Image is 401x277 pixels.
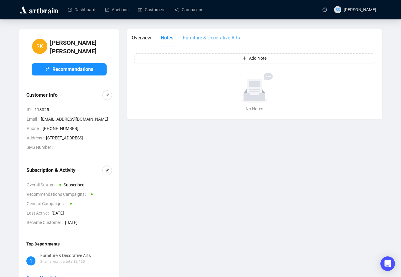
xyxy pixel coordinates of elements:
[27,144,55,151] span: SMS Number
[242,56,247,60] span: plus
[27,135,46,141] span: Address
[27,106,35,113] span: ID
[51,210,112,216] span: [DATE]
[27,182,57,188] span: Overall Status
[50,38,107,55] h4: [PERSON_NAME] [PERSON_NAME]
[132,35,151,41] span: Overview
[323,8,327,12] span: question-circle
[27,210,51,216] span: Last Active
[380,256,395,271] div: Open Intercom Messenger
[32,63,107,75] button: Recommendations
[40,259,91,265] p: Items worth a total
[68,2,95,18] a: Dashboard
[27,116,41,122] span: Email
[137,105,373,112] div: No Notes
[43,125,112,132] span: [PHONE_NUMBER]
[52,65,93,73] span: Recommendations
[344,7,376,12] span: [PERSON_NAME]
[46,135,112,141] span: [STREET_ADDRESS]
[65,219,112,226] span: [DATE]
[27,219,65,226] span: Became Customer
[105,93,109,97] span: edit
[36,42,43,51] span: SK
[161,35,173,41] span: Notes
[336,7,340,13] span: SS
[138,2,165,18] a: Customers
[183,35,240,41] span: Furniture & Decorative Arts
[35,106,112,113] span: 113025
[73,259,85,264] span: $ 2,450
[26,167,102,174] div: Subscription & Activity
[105,168,109,172] span: edit
[45,67,50,72] span: thunderbolt
[27,125,43,132] span: Phone
[19,5,59,15] img: logo
[134,53,375,63] button: Add Note
[249,55,267,62] span: Add Note
[40,259,42,264] span: 2
[26,92,102,99] div: Customer Info
[29,257,32,265] span: 1
[64,182,85,187] span: Subscribed
[41,116,112,122] span: [EMAIL_ADDRESS][DOMAIN_NAME]
[105,2,128,18] a: Auctions
[27,191,88,198] span: Recommendations Campaigns
[175,2,203,18] a: Campaigns
[26,241,112,247] div: Top Departments
[40,252,91,259] div: Furniture & Decorative Arts
[27,200,68,207] span: General Campaigns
